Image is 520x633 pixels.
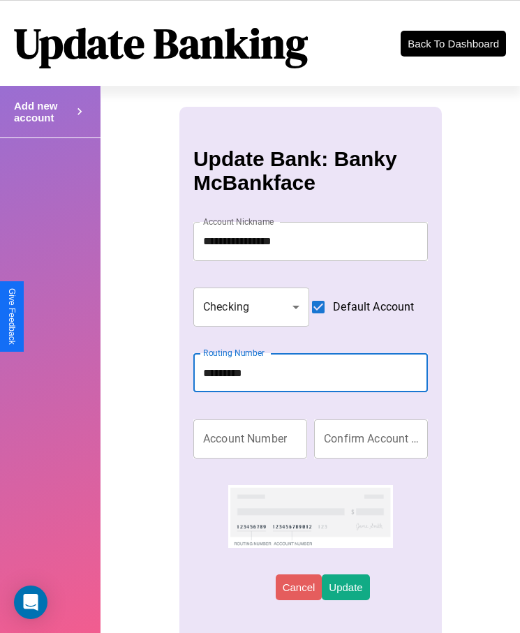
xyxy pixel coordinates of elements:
[14,15,308,72] h1: Update Banking
[14,586,47,619] div: Open Intercom Messenger
[14,100,73,124] h4: Add new account
[7,288,17,345] div: Give Feedback
[401,31,506,57] button: Back To Dashboard
[322,574,369,600] button: Update
[203,347,265,359] label: Routing Number
[193,147,428,195] h3: Update Bank: Banky McBankface
[333,299,414,315] span: Default Account
[276,574,322,600] button: Cancel
[193,288,309,327] div: Checking
[203,216,274,228] label: Account Nickname
[228,485,392,548] img: check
